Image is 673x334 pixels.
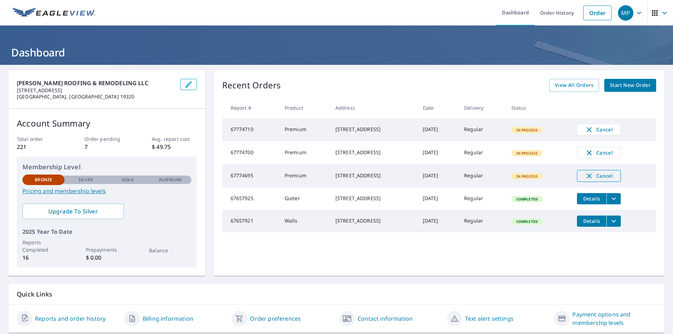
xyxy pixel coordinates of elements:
[22,162,191,172] p: Membership Level
[28,207,118,215] span: Upgrade To Silver
[143,314,193,323] a: Billing information
[13,8,95,18] img: EV Logo
[512,174,542,179] span: In Process
[86,246,128,253] p: Prepayments
[222,141,279,164] td: 67774700
[358,314,413,323] a: Contact information
[584,149,613,157] span: Cancel
[222,188,279,210] td: 67657925
[417,97,459,118] th: Date
[330,97,417,118] th: Address
[17,135,62,143] p: Total order
[417,210,459,232] td: [DATE]
[222,97,279,118] th: Report #
[79,177,93,183] p: Silver
[584,172,613,180] span: Cancel
[458,188,505,210] td: Regular
[465,314,514,323] a: Text alert settings
[35,177,52,183] p: Bronze
[335,149,412,156] div: [STREET_ADDRESS]
[506,97,571,118] th: Status
[512,219,542,224] span: Completed
[86,253,128,262] p: $ 0.00
[417,164,459,188] td: [DATE]
[577,216,606,227] button: detailsBtn-67657921
[222,210,279,232] td: 67657921
[458,164,505,188] td: Regular
[17,94,175,100] p: [GEOGRAPHIC_DATA], [GEOGRAPHIC_DATA] 19320
[577,193,606,204] button: detailsBtn-67657925
[84,143,129,151] p: 7
[512,197,542,202] span: Completed
[17,117,197,130] p: Account Summary
[152,135,197,143] p: Avg. report cost
[22,227,191,236] p: 2025 Year To Date
[512,128,542,132] span: In Process
[335,172,412,179] div: [STREET_ADDRESS]
[458,141,505,164] td: Regular
[279,97,330,118] th: Product
[279,141,330,164] td: Premium
[335,126,412,133] div: [STREET_ADDRESS]
[35,314,106,323] a: Reports and order history
[572,310,656,327] a: Payment options and membership levels
[279,210,330,232] td: Walls
[555,81,593,90] span: View All Orders
[618,5,633,21] div: MP
[577,170,621,182] button: Cancel
[17,79,175,87] p: [PERSON_NAME] ROOFING & REMODELING LLC
[512,151,542,156] span: In Process
[17,87,175,94] p: [STREET_ADDRESS]
[152,143,197,151] p: $ 49.75
[458,210,505,232] td: Regular
[279,118,330,141] td: Premium
[417,141,459,164] td: [DATE]
[279,164,330,188] td: Premium
[581,218,602,224] span: Details
[577,147,621,159] button: Cancel
[606,193,621,204] button: filesDropdownBtn-67657925
[417,118,459,141] td: [DATE]
[279,188,330,210] td: Gutter
[417,188,459,210] td: [DATE]
[22,187,191,195] a: Pricing and membership levels
[577,124,621,136] button: Cancel
[458,97,505,118] th: Delivery
[159,177,181,183] p: Platinum
[222,79,281,92] p: Recent Orders
[222,164,279,188] td: 67774695
[583,6,612,20] a: Order
[22,204,124,219] a: Upgrade To Silver
[122,177,134,183] p: Gold
[250,314,301,323] a: Order preferences
[149,247,191,254] p: Balance
[22,253,64,262] p: 16
[335,195,412,202] div: [STREET_ADDRESS]
[610,81,651,90] span: Start New Order
[604,79,656,92] a: Start New Order
[84,135,129,143] p: Order pending
[581,195,602,202] span: Details
[222,118,279,141] td: 67774710
[549,79,599,92] a: View All Orders
[335,217,412,224] div: [STREET_ADDRESS]
[8,45,665,60] h1: Dashboard
[584,125,613,134] span: Cancel
[606,216,621,227] button: filesDropdownBtn-67657921
[17,290,656,299] p: Quick Links
[22,239,64,253] p: Reports Completed
[458,118,505,141] td: Regular
[17,143,62,151] p: 221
